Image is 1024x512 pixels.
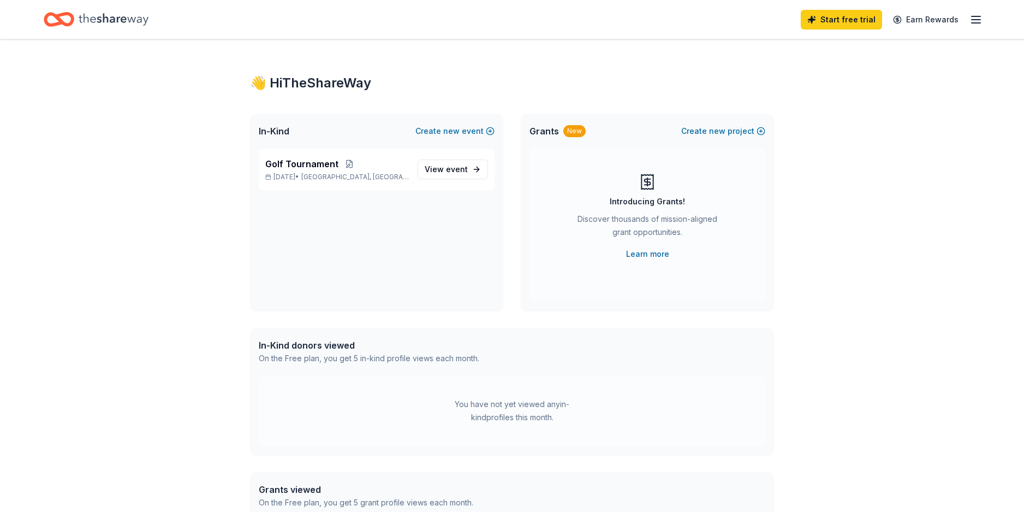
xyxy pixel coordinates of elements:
[681,125,765,138] button: Createnewproject
[265,173,409,181] p: [DATE] •
[418,160,488,179] a: View event
[44,7,148,32] a: Home
[709,125,725,138] span: new
[415,125,495,138] button: Createnewevent
[563,125,586,137] div: New
[610,195,685,208] div: Introducing Grants!
[443,125,460,138] span: new
[301,173,409,181] span: [GEOGRAPHIC_DATA], [GEOGRAPHIC_DATA]
[259,352,479,365] div: On the Free plan, you get 5 in-kind profile views each month.
[529,125,559,138] span: Grants
[259,125,289,138] span: In-Kind
[259,496,473,509] div: On the Free plan, you get 5 grant profile views each month.
[259,339,479,352] div: In-Kind donors viewed
[886,10,965,30] a: Earn Rewards
[446,164,468,174] span: event
[573,213,722,243] div: Discover thousands of mission-aligned grant opportunities.
[801,10,882,30] a: Start free trial
[626,248,669,261] a: Learn more
[259,483,473,496] div: Grants viewed
[250,74,774,92] div: 👋 Hi TheShareWay
[444,398,580,424] div: You have not yet viewed any in-kind profiles this month.
[265,157,338,170] span: Golf Tournament
[425,163,468,176] span: View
